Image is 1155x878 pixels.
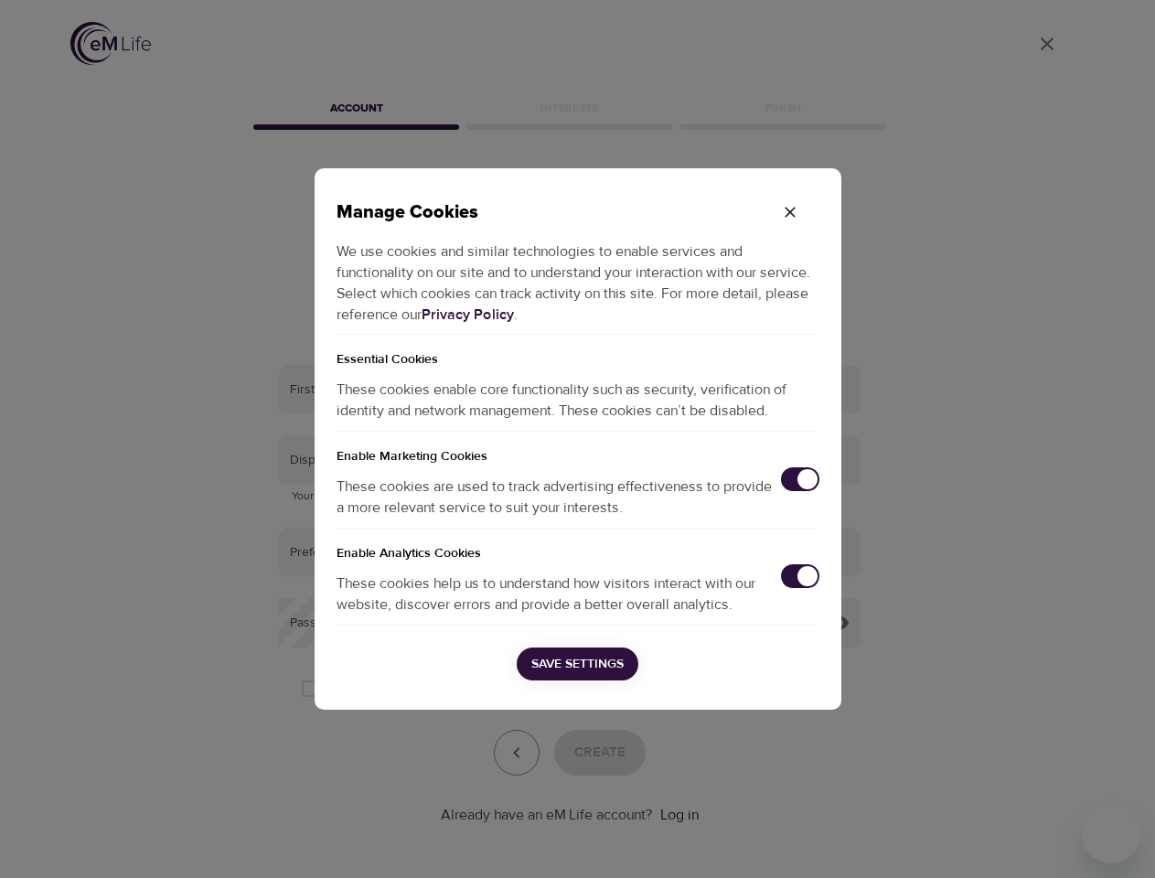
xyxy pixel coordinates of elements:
p: We use cookies and similar technologies to enable services and functionality on our site and to u... [337,228,819,335]
a: Privacy Policy [422,305,514,324]
p: These cookies help us to understand how visitors interact with our website, discover errors and p... [337,573,781,616]
p: Essential Cookies [337,335,819,370]
p: These cookies enable core functionality such as security, verification of identity and network ma... [337,370,819,431]
h5: Enable Marketing Cookies [337,432,819,467]
p: Manage Cookies [337,198,761,228]
p: These cookies are used to track advertising effectiveness to provide a more relevant service to s... [337,476,781,519]
h5: Enable Analytics Cookies [337,529,819,564]
span: Save Settings [531,653,624,676]
button: Save Settings [517,648,638,681]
